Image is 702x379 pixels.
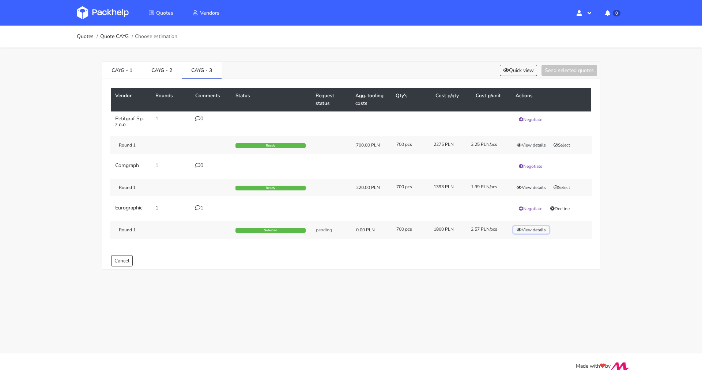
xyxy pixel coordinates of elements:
[541,65,597,76] button: Send selected quotes
[135,34,177,39] span: Choose estimation
[191,88,231,111] th: Comments
[613,10,620,16] span: 0
[110,227,190,233] div: Round 1
[200,10,219,16] span: Vendors
[102,62,142,78] a: CAYG - 1
[110,142,190,148] div: Round 1
[195,163,227,168] div: 0
[599,6,625,19] button: 0
[151,88,191,111] th: Rounds
[429,141,466,147] div: 2275 PLN
[184,6,228,19] a: Vendors
[235,186,306,191] div: Ready
[391,88,431,111] th: Qty's
[356,185,386,190] div: 220.00 PLN
[77,6,129,19] img: Dashboard
[77,34,94,39] a: Quotes
[391,184,429,190] div: 700 pcs
[311,88,351,111] th: Request status
[466,141,503,147] div: 3.25 PLN/pcs
[431,88,471,111] th: Cost p/qty
[67,362,635,371] div: Made with by
[550,141,573,149] button: Select
[151,201,191,217] td: 1
[195,205,227,211] div: 1
[611,362,630,370] img: Move Closer
[547,205,573,212] button: Decline
[111,201,151,217] td: Eurographic
[429,226,466,232] div: 1800 PLN
[195,116,227,122] div: 0
[111,88,591,243] table: CAYG - 3
[550,184,573,191] button: Select
[151,111,191,132] td: 1
[231,88,311,111] th: Status
[182,62,222,78] a: CAYG - 3
[235,143,306,148] div: Ready
[513,141,549,149] button: View details
[391,141,429,147] div: 700 pcs
[391,226,429,232] div: 700 pcs
[466,184,503,190] div: 1.99 PLN/pcs
[151,158,191,174] td: 1
[77,29,177,44] nav: breadcrumb
[516,205,546,212] button: Negotiate
[429,184,466,190] div: 1393 PLN
[235,228,306,233] div: Selected
[156,10,173,16] span: Quotes
[356,227,386,233] div: 0.00 PLN
[500,65,537,76] button: Quick view
[513,184,549,191] button: View details
[142,62,182,78] a: CAYG - 2
[111,111,151,132] td: Petitgraf Sp. z o.o
[111,158,151,174] td: Comgraph
[100,34,129,39] a: Quote CAYG
[356,142,386,148] div: 700.00 PLN
[111,88,151,111] th: Vendor
[466,226,503,232] div: 2.57 PLN/pcs
[351,88,391,111] th: Agg. tooling costs
[316,227,332,233] span: pending
[471,88,512,111] th: Cost p/unit
[511,88,591,111] th: Actions
[516,163,546,170] button: Negotiate
[110,185,190,190] div: Round 1
[111,255,133,266] a: Cancel
[516,116,546,123] button: Negotiate
[140,6,182,19] a: Quotes
[513,226,549,234] button: View details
